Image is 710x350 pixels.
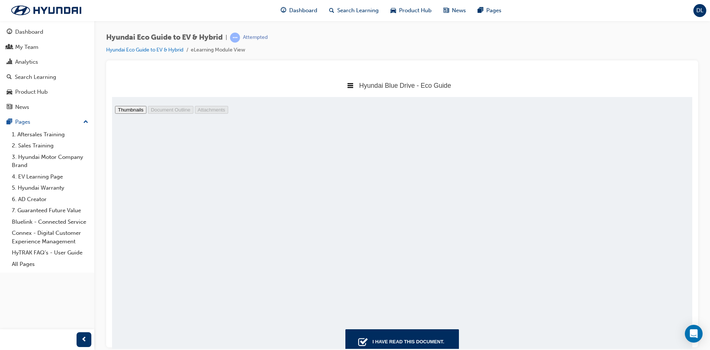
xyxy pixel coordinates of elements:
span: learningRecordVerb_ATTEMPT-icon [230,33,240,43]
a: My Team [3,40,91,54]
span: Product Hub [399,6,432,15]
a: Page 8 [3,195,577,221]
a: All Pages [9,259,91,270]
a: pages-iconPages [472,3,507,18]
button: Document Outline [36,3,81,11]
button: Thumbnails [3,3,34,11]
div: Pages [15,118,30,126]
div: Attempted [243,34,268,41]
div: Analytics [15,58,38,66]
span: news-icon [7,104,12,111]
li: eLearning Module View [191,46,245,54]
a: Page 7 [3,169,577,195]
a: Page 1 [3,11,577,37]
a: Product Hub [3,85,91,99]
a: Connex - Digital Customer Experience Management [9,227,91,247]
a: 2. Sales Training [9,140,91,151]
span: pages-icon [7,119,12,126]
span: pages-icon [478,6,483,15]
span: News [452,6,466,15]
a: news-iconNews [437,3,472,18]
span: chart-icon [7,59,12,66]
img: Trak [4,3,89,18]
span: car-icon [7,89,12,96]
span: up-icon [83,117,88,127]
a: Page 4 [3,90,577,116]
span: Hyundai Eco Guide to EV & Hybrid [106,33,223,42]
div: My Team [15,43,38,51]
a: Analytics [3,55,91,69]
button: DL [693,4,706,17]
a: Page 6 [3,142,577,169]
span: Attachments [86,4,113,10]
a: 3. Hyundai Motor Company Brand [9,151,91,171]
a: News [3,100,91,114]
button: Pages [3,115,91,129]
span: DL [696,6,703,15]
span: Thumbnails [6,4,31,10]
span: search-icon [329,6,334,15]
a: 7. Guaranteed Future Value [9,205,91,216]
a: HyTRAK FAQ's - User Guide [9,247,91,259]
div: Open Intercom Messenger [685,325,703,343]
a: Page 5 [3,116,577,142]
a: Search Learning [3,70,91,84]
span: Document Outline [39,4,78,10]
div: I have read this document. [257,261,335,275]
a: 6. AD Creator [9,194,91,205]
span: people-icon [7,44,12,51]
a: Dashboard [3,25,91,39]
button: DashboardMy TeamAnalyticsSearch LearningProduct HubNews [3,24,91,115]
a: guage-iconDashboard [275,3,323,18]
div: Product Hub [15,88,48,96]
span: Pages [486,6,501,15]
div: Dashboard [15,28,43,36]
span: news-icon [443,6,449,15]
a: Bluelink - Connected Service [9,216,91,228]
a: search-iconSearch Learning [323,3,385,18]
a: 5. Hyundai Warranty [9,182,91,194]
a: Hyundai Eco Guide to EV & Hybrid [106,47,183,53]
div: News [15,103,29,111]
span: Hyundai Blue Drive - Eco Guide [247,8,339,16]
span: Search Learning [337,6,379,15]
button: Attachments [83,3,116,11]
a: 4. EV Learning Page [9,171,91,183]
span: car-icon [390,6,396,15]
span: prev-icon [81,335,87,344]
a: car-iconProduct Hub [385,3,437,18]
button: I have read this document. [233,256,347,281]
a: 1. Aftersales Training [9,129,91,140]
a: Page 2 [3,37,577,63]
span: guage-icon [7,29,12,36]
span: Dashboard [289,6,317,15]
span: guage-icon [281,6,286,15]
span: search-icon [7,74,12,81]
div: Search Learning [15,73,56,81]
a: Page 3 [3,63,577,90]
span: | [226,33,227,42]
